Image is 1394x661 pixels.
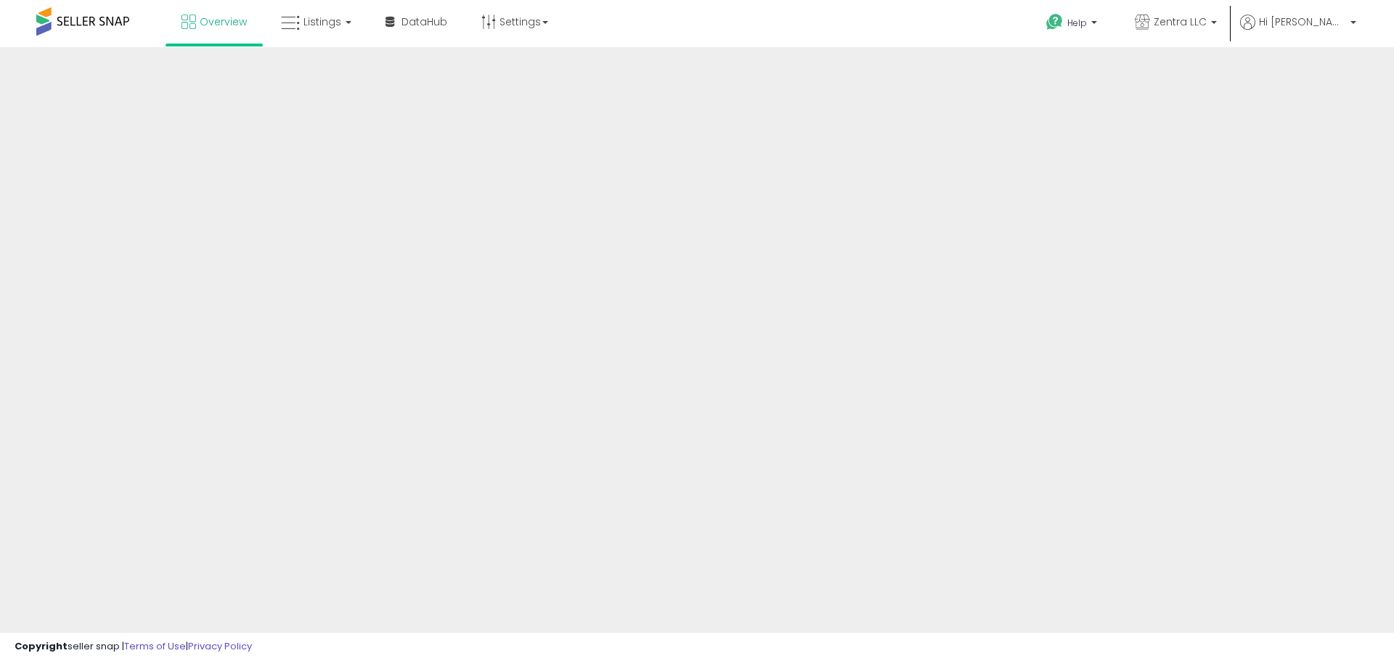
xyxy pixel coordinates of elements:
[188,639,252,653] a: Privacy Policy
[15,640,252,654] div: seller snap | |
[303,15,341,29] span: Listings
[200,15,247,29] span: Overview
[15,639,68,653] strong: Copyright
[1259,15,1346,29] span: Hi [PERSON_NAME]
[1067,17,1087,29] span: Help
[1154,15,1207,29] span: Zentra LLC
[124,639,186,653] a: Terms of Use
[1045,13,1064,31] i: Get Help
[402,15,447,29] span: DataHub
[1035,2,1112,47] a: Help
[1240,15,1356,47] a: Hi [PERSON_NAME]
